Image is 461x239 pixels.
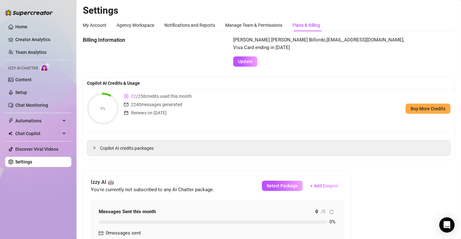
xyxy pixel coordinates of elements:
[124,109,128,116] span: calendar
[92,146,96,150] span: collapsed
[15,24,27,29] a: Home
[15,34,66,45] a: Creator Analytics
[106,229,141,237] span: 0 messages sent
[124,93,128,100] span: dollar-circle
[411,106,445,111] span: Buy More Credits
[15,116,61,126] span: Automations
[310,183,338,188] span: + Add Coupon
[15,77,32,82] a: Content
[87,141,450,156] div: Copilot AI credits packages
[131,101,182,108] span: 2240 messages generated
[99,231,103,235] span: mail
[262,181,303,191] button: Select Package
[91,178,214,186] span: Izzy AI 🤖
[15,90,27,95] a: Setup
[321,209,325,214] span: / 0
[117,22,154,29] div: Agency Workspace
[131,93,192,100] span: / 250 credits used this month
[83,22,106,29] div: My Account
[406,104,450,114] button: Buy More Credits
[15,128,61,139] span: Chat Copilot
[267,183,298,188] span: Select Package
[15,147,58,152] a: Discover Viral Videos
[233,56,257,67] button: Update
[87,107,119,111] span: 9%
[15,159,32,164] a: Settings
[91,187,214,192] span: You're currently not subscribed to any AI Chatter package.
[8,118,13,123] span: thunderbolt
[40,63,50,72] img: AI Chatter
[83,36,190,44] span: Billing Information
[15,50,47,55] a: Team Analytics
[131,94,136,99] span: 22
[99,209,156,214] strong: Messages Sent this month
[233,36,404,51] span: [PERSON_NAME] [PERSON_NAME] Billordo , [EMAIL_ADDRESS][DOMAIN_NAME] , Visa Card ending in [DATE]
[305,181,343,191] button: + Add Coupon
[15,103,48,108] a: Chat Monitoring
[315,209,318,214] strong: 0
[238,59,253,64] span: Update
[8,131,12,136] img: Chat Copilot
[124,101,128,108] span: mail
[8,65,38,71] span: Izzy AI Chatter
[87,80,450,87] div: Copilot AI Credits & Usage
[439,217,455,233] div: Open Intercom Messenger
[83,4,455,17] h2: Settings
[131,109,167,116] span: Renews on [DATE]
[329,219,335,225] span: 0 %
[100,145,445,152] span: Copilot AI credits packages
[329,210,334,214] span: reload
[164,22,215,29] div: Notifications and Reports
[5,10,53,16] img: logo-BBDzfeDw.svg
[292,22,320,29] div: Plans & Billing
[225,22,282,29] div: Manage Team & Permissions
